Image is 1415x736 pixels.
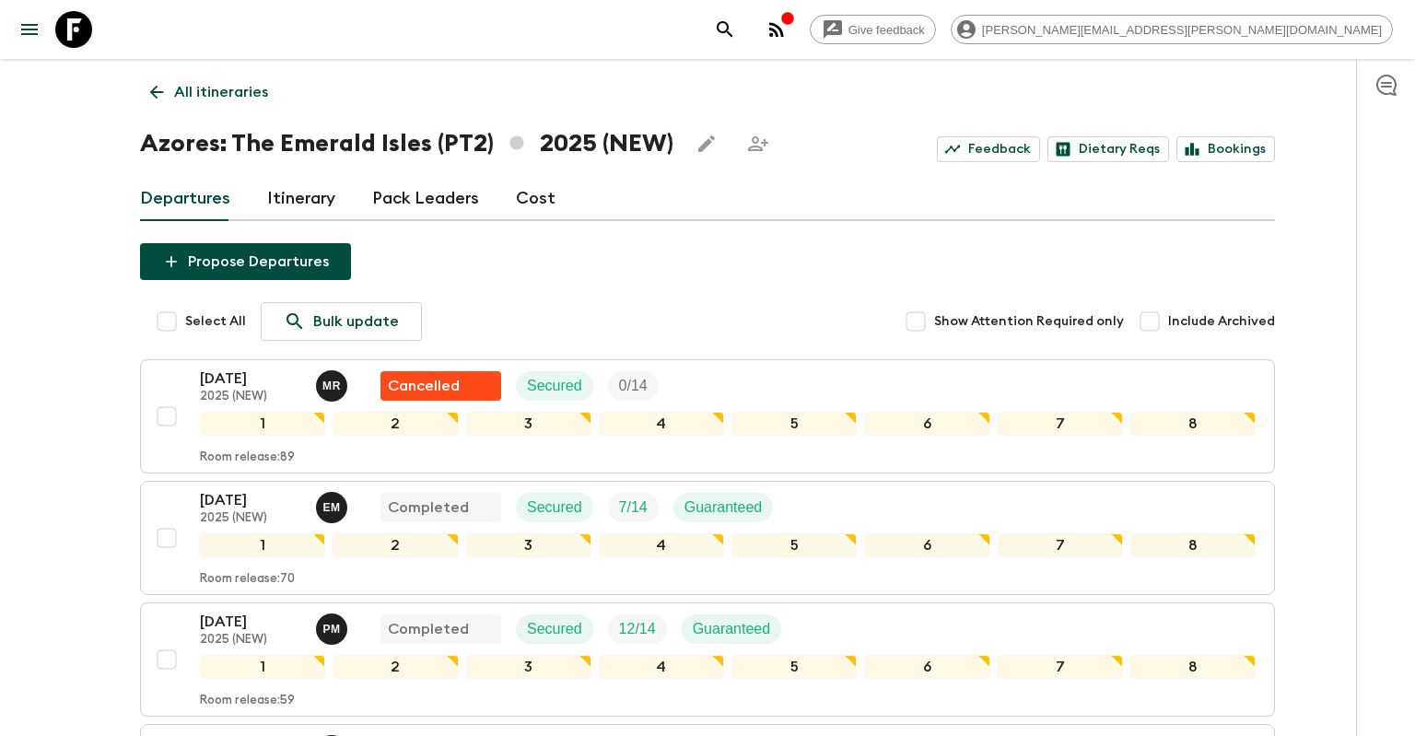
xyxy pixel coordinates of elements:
[1130,533,1256,557] div: 8
[333,655,458,679] div: 2
[267,177,335,221] a: Itinerary
[200,412,325,436] div: 1
[174,81,268,103] p: All itineraries
[1047,136,1169,162] a: Dietary Reqs
[313,310,399,333] p: Bulk update
[527,375,582,397] p: Secured
[951,15,1393,44] div: [PERSON_NAME][EMAIL_ADDRESS][PERSON_NAME][DOMAIN_NAME]
[140,481,1275,595] button: [DATE]2025 (NEW)Eduardo MirandaCompletedSecuredTrip FillGuaranteed12345678Room release:70
[810,15,936,44] a: Give feedback
[998,533,1123,557] div: 7
[140,359,1275,473] button: [DATE]2025 (NEW)Mario RangelFlash Pack cancellationSecuredTrip Fill12345678Room release:89
[140,243,351,280] button: Propose Departures
[185,312,246,331] span: Select All
[619,618,656,640] p: 12 / 14
[140,74,278,111] a: All itineraries
[934,312,1124,331] span: Show Attention Required only
[316,370,351,402] button: MR
[140,125,673,162] h1: Azores: The Emerald Isles (PT2) 2025 (NEW)
[388,497,469,519] p: Completed
[1168,312,1275,331] span: Include Archived
[693,618,771,640] p: Guaranteed
[998,655,1123,679] div: 7
[466,412,591,436] div: 3
[684,497,763,519] p: Guaranteed
[1130,412,1256,436] div: 8
[372,177,479,221] a: Pack Leaders
[619,497,648,519] p: 7 / 14
[937,136,1040,162] a: Feedback
[1130,655,1256,679] div: 8
[972,23,1392,37] span: [PERSON_NAME][EMAIL_ADDRESS][PERSON_NAME][DOMAIN_NAME]
[608,614,667,644] div: Trip Fill
[322,379,341,393] p: M R
[1176,136,1275,162] a: Bookings
[200,633,301,648] p: 2025 (NEW)
[707,11,743,48] button: search adventures
[599,412,724,436] div: 4
[466,655,591,679] div: 3
[200,572,295,587] p: Room release: 70
[200,390,301,404] p: 2025 (NEW)
[140,602,1275,717] button: [DATE]2025 (NEW)Paula MedeirosCompletedSecuredTrip FillGuaranteed12345678Room release:59
[516,614,593,644] div: Secured
[388,375,460,397] p: Cancelled
[838,23,935,37] span: Give feedback
[731,533,857,557] div: 5
[200,511,301,526] p: 2025 (NEW)
[333,533,458,557] div: 2
[200,533,325,557] div: 1
[516,493,593,522] div: Secured
[140,177,230,221] a: Departures
[200,450,295,465] p: Room release: 89
[619,375,648,397] p: 0 / 14
[864,533,989,557] div: 6
[688,125,725,162] button: Edit this itinerary
[200,489,301,511] p: [DATE]
[527,618,582,640] p: Secured
[599,533,724,557] div: 4
[11,11,48,48] button: menu
[388,618,469,640] p: Completed
[516,371,593,401] div: Secured
[316,619,351,634] span: Paula Medeiros
[527,497,582,519] p: Secured
[599,655,724,679] div: 4
[731,655,857,679] div: 5
[261,302,422,341] a: Bulk update
[516,177,555,221] a: Cost
[731,412,857,436] div: 5
[864,655,989,679] div: 6
[740,125,777,162] span: Share this itinerary
[608,493,659,522] div: Trip Fill
[316,376,351,391] span: Mario Rangel
[608,371,659,401] div: Trip Fill
[864,412,989,436] div: 6
[380,371,501,401] div: Flash Pack cancellation
[200,368,301,390] p: [DATE]
[333,412,458,436] div: 2
[200,694,295,708] p: Room release: 59
[200,611,301,633] p: [DATE]
[200,655,325,679] div: 1
[316,497,351,512] span: Eduardo Miranda
[466,533,591,557] div: 3
[998,412,1123,436] div: 7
